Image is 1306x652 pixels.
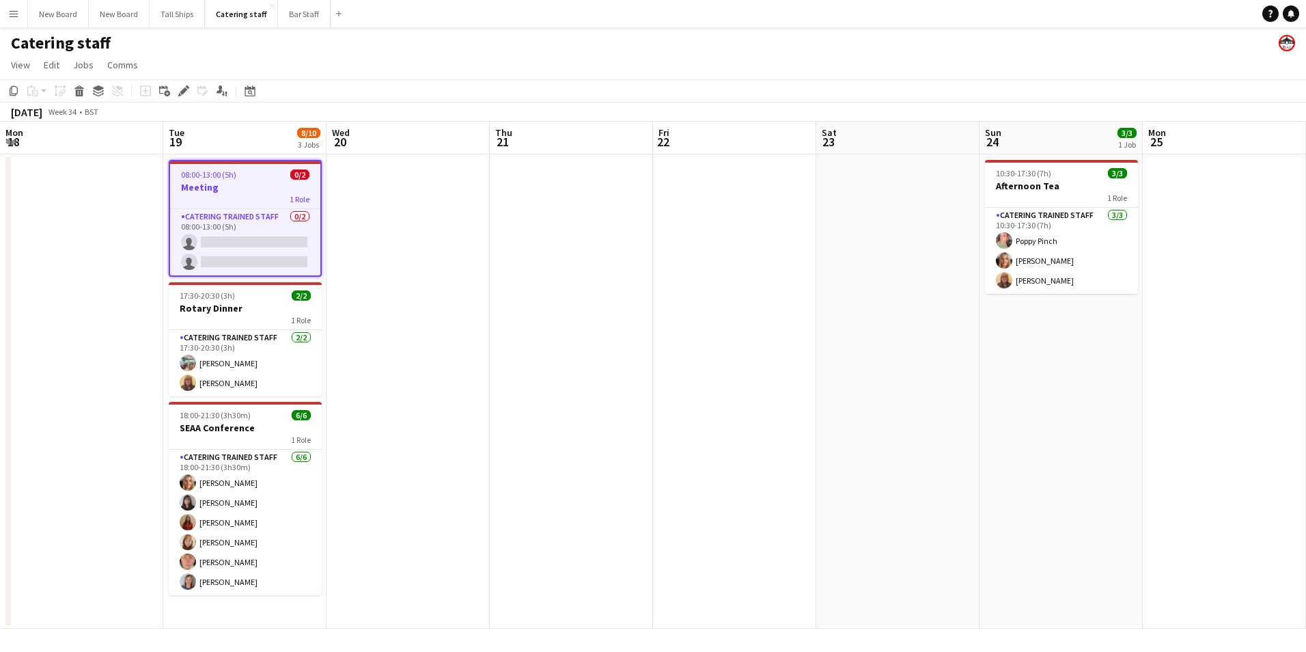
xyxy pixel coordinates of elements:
[1148,126,1166,139] span: Mon
[278,1,331,27] button: Bar Staff
[5,126,23,139] span: Mon
[291,315,311,325] span: 1 Role
[170,209,320,275] app-card-role: Catering trained staff0/208:00-13:00 (5h)
[290,194,309,204] span: 1 Role
[180,290,235,301] span: 17:30-20:30 (3h)
[167,134,184,150] span: 19
[169,160,322,277] app-job-card: 08:00-13:00 (5h)0/2Meeting1 RoleCatering trained staff0/208:00-13:00 (5h)
[205,1,278,27] button: Catering staff
[68,56,99,74] a: Jobs
[1107,193,1127,203] span: 1 Role
[28,1,89,27] button: New Board
[38,56,65,74] a: Edit
[822,126,837,139] span: Sat
[180,410,251,420] span: 18:00-21:30 (3h30m)
[181,169,236,180] span: 08:00-13:00 (5h)
[1146,134,1166,150] span: 25
[985,208,1138,294] app-card-role: Catering trained staff3/310:30-17:30 (7h)Poppy Pinch[PERSON_NAME][PERSON_NAME]
[169,282,322,396] app-job-card: 17:30-20:30 (3h)2/2Rotary Dinner1 RoleCatering trained staff2/217:30-20:30 (3h)[PERSON_NAME][PERS...
[330,134,350,150] span: 20
[983,134,1001,150] span: 24
[3,134,23,150] span: 18
[45,107,79,117] span: Week 34
[658,126,669,139] span: Fri
[11,105,42,119] div: [DATE]
[169,302,322,314] h3: Rotary Dinner
[170,181,320,193] h3: Meeting
[1118,139,1136,150] div: 1 Job
[656,134,669,150] span: 22
[73,59,94,71] span: Jobs
[169,450,322,595] app-card-role: Catering trained staff6/618:00-21:30 (3h30m)[PERSON_NAME][PERSON_NAME][PERSON_NAME][PERSON_NAME][...
[89,1,150,27] button: New Board
[985,160,1138,294] app-job-card: 10:30-17:30 (7h)3/3Afternoon Tea1 RoleCatering trained staff3/310:30-17:30 (7h)Poppy Pinch[PERSON...
[1117,128,1137,138] span: 3/3
[332,126,350,139] span: Wed
[290,169,309,180] span: 0/2
[297,128,320,138] span: 8/10
[11,33,111,53] h1: Catering staff
[169,330,322,396] app-card-role: Catering trained staff2/217:30-20:30 (3h)[PERSON_NAME][PERSON_NAME]
[44,59,59,71] span: Edit
[985,126,1001,139] span: Sun
[298,139,320,150] div: 3 Jobs
[820,134,837,150] span: 23
[1279,35,1295,51] app-user-avatar: Beach Ballroom
[169,422,322,434] h3: SEAA Conference
[1108,168,1127,178] span: 3/3
[292,290,311,301] span: 2/2
[985,180,1138,192] h3: Afternoon Tea
[169,402,322,595] app-job-card: 18:00-21:30 (3h30m)6/6SEAA Conference1 RoleCatering trained staff6/618:00-21:30 (3h30m)[PERSON_NA...
[85,107,98,117] div: BST
[150,1,205,27] button: Tall Ships
[495,126,512,139] span: Thu
[5,56,36,74] a: View
[493,134,512,150] span: 21
[292,410,311,420] span: 6/6
[996,168,1051,178] span: 10:30-17:30 (7h)
[102,56,143,74] a: Comms
[107,59,138,71] span: Comms
[291,435,311,445] span: 1 Role
[169,126,184,139] span: Tue
[11,59,30,71] span: View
